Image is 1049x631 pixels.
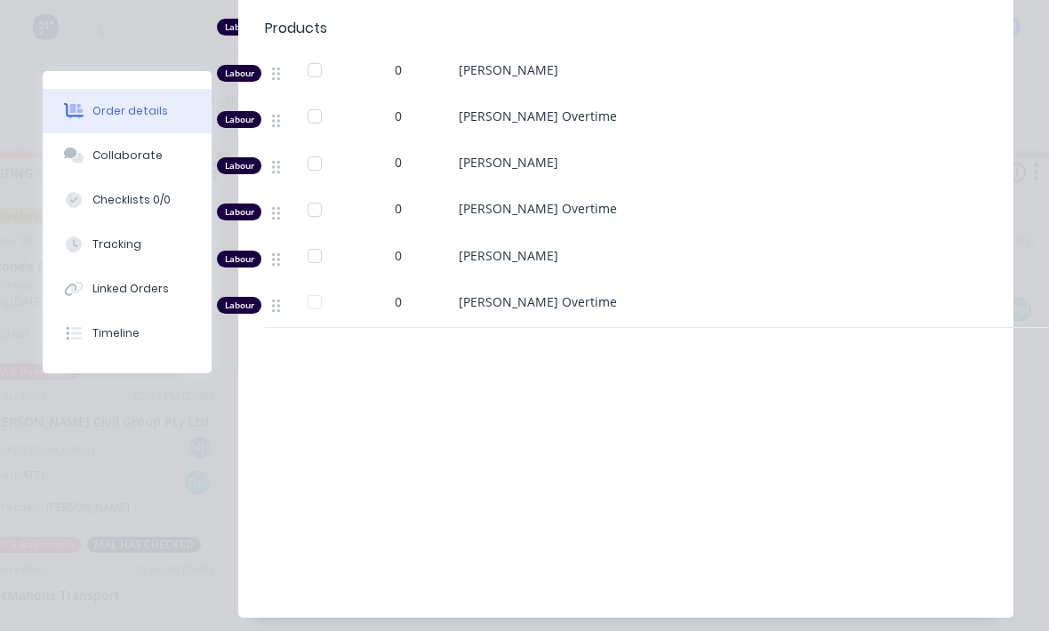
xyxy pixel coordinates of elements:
button: Tracking [43,222,212,267]
div: Labour [217,65,261,82]
div: Labour [217,157,261,174]
div: Labour [217,297,261,314]
button: Order details [43,89,212,133]
div: Linked Orders [92,281,169,297]
span: 0 [395,153,402,172]
span: [PERSON_NAME] Overtime [459,293,617,310]
button: Linked Orders [43,267,212,311]
button: Collaborate [43,133,212,178]
span: [PERSON_NAME] Overtime [459,200,617,217]
span: 0 [395,107,402,125]
button: Timeline [43,311,212,355]
span: [PERSON_NAME] Overtime [459,108,617,124]
div: Labour [217,251,261,268]
span: [PERSON_NAME] [459,154,558,171]
div: Collaborate [92,148,163,164]
span: 0 [395,292,402,311]
span: [PERSON_NAME] [459,61,558,78]
span: 0 [395,60,402,79]
div: Checklists 0/0 [92,192,171,208]
span: 0 [395,199,402,218]
div: Tracking [92,236,141,252]
div: Order details [92,103,168,119]
div: Labour [217,19,261,36]
span: 0 [395,246,402,265]
button: Checklists 0/0 [43,178,212,222]
span: [PERSON_NAME] [459,247,558,264]
div: Labour [217,204,261,220]
div: Products [265,18,327,39]
div: Labour [217,111,261,128]
div: Timeline [92,325,140,341]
